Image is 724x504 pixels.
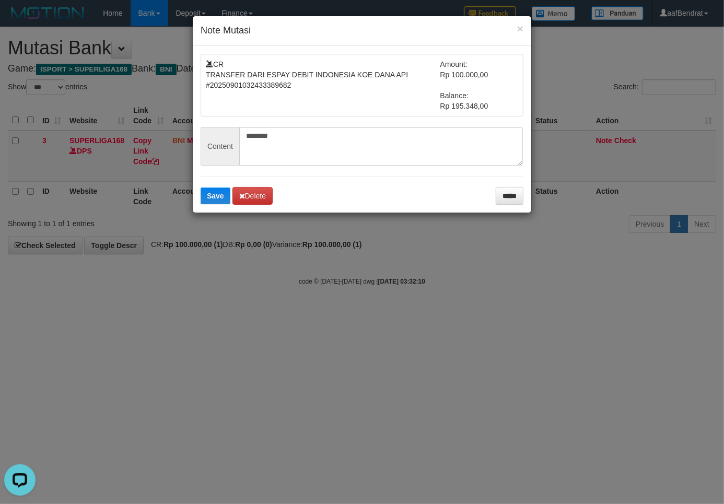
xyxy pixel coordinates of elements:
[4,4,36,36] button: Open LiveChat chat widget
[232,187,273,205] button: Delete
[206,59,440,111] td: CR TRANSFER DARI ESPAY DEBIT INDONESIA KOE DANA API #20250901032433389682
[207,192,224,200] span: Save
[201,187,230,204] button: Save
[201,127,239,166] span: Content
[201,24,523,38] h4: Note Mutasi
[440,59,519,111] td: Amount: Rp 100.000,00 Balance: Rp 195.348,00
[239,192,266,200] span: Delete
[517,23,523,34] button: ×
